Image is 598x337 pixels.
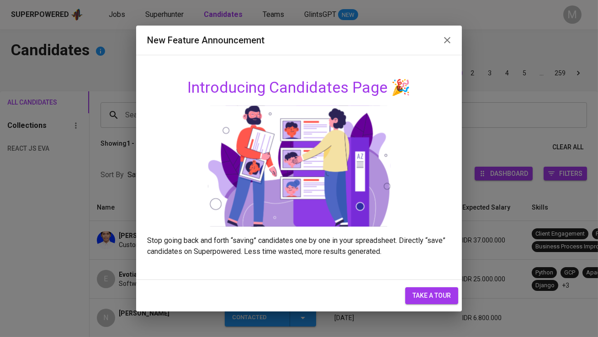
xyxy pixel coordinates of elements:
h2: New Feature Announcement [147,33,451,47]
span: take a tour [413,290,451,301]
h4: Introducing Candidates Page 🎉 [147,78,451,97]
p: Stop going back and forth “saving” candidates one by one in your spreadsheet. Directly “save” can... [147,235,451,257]
img: onboarding_candidates.svg [208,105,391,228]
button: take a tour [405,287,458,304]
